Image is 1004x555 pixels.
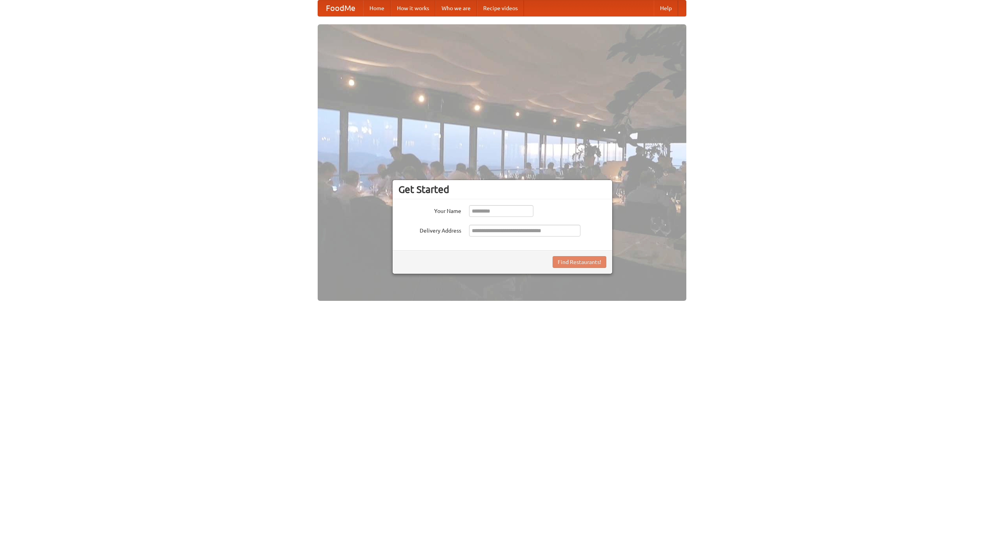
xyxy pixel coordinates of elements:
a: Who we are [435,0,477,16]
label: Delivery Address [398,225,461,235]
label: Your Name [398,205,461,215]
a: Home [363,0,391,16]
h3: Get Started [398,184,606,195]
button: Find Restaurants! [553,256,606,268]
a: How it works [391,0,435,16]
a: FoodMe [318,0,363,16]
a: Recipe videos [477,0,524,16]
a: Help [654,0,678,16]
